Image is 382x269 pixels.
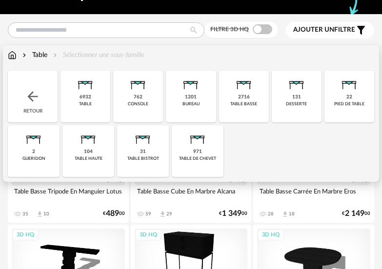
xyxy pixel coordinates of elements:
[338,71,361,94] img: Table.png
[20,50,47,60] div: Table
[286,22,374,38] button: Ajouter unfiltre Filter icon
[179,156,216,161] div: table de chevet
[22,156,45,161] div: gueridon
[103,211,125,217] div: € 00
[32,149,35,155] div: 2
[232,71,256,94] img: Table.png
[145,211,151,217] div: 59
[43,211,49,217] div: 10
[106,211,119,217] span: 489
[134,94,142,100] div: 762
[238,94,250,100] div: 2716
[281,211,289,218] span: Download icon
[293,26,334,33] span: Ajouter un
[84,149,93,155] div: 104
[128,101,148,107] div: console
[182,101,200,107] div: bureau
[193,149,202,155] div: 971
[257,185,370,205] div: Table Basse Carrée En Marbre Eros
[345,211,364,217] span: 2 149
[135,185,248,205] div: Table Basse Cube En Marbre Alcana
[74,71,97,94] img: Table.png
[8,71,58,122] div: Retour
[77,125,100,149] img: Table.png
[179,71,202,94] img: Table.png
[268,211,274,217] div: 28
[80,94,91,100] div: 6932
[135,229,161,241] div: 3D HQ
[342,211,370,217] div: € 00
[222,211,241,217] span: 1 349
[219,211,247,217] div: € 00
[166,211,172,217] div: 29
[293,26,355,34] span: filtre
[286,101,307,107] div: desserte
[292,94,301,100] div: 131
[79,101,92,107] div: table
[131,125,155,149] img: Table.png
[12,229,39,241] div: 3D HQ
[25,89,40,104] img: svg+xml;base64,PHN2ZyB3aWR0aD0iMjQiIGhlaWdodD0iMjQiIHZpZXdCb3g9IjAgMCAyNCAyNCIgZmlsbD0ibm9uZSIgeG...
[12,185,125,205] div: Table Basse Tripode En Manguier Lotus
[8,50,17,60] img: svg+xml;base64,PHN2ZyB3aWR0aD0iMTYiIGhlaWdodD0iMTciIHZpZXdCb3g9IjAgMCAxNiAxNyIgZmlsbD0ibm9uZSIgeG...
[285,71,308,94] img: Table.png
[22,125,45,149] img: Table.png
[36,211,43,218] span: Download icon
[127,156,159,161] div: table bistrot
[346,94,352,100] div: 22
[258,229,284,241] div: 3D HQ
[75,156,102,161] div: table haute
[20,50,28,60] img: svg+xml;base64,PHN2ZyB3aWR0aD0iMTYiIGhlaWdodD0iMTYiIHZpZXdCb3g9IjAgMCAxNiAxNiIgZmlsbD0ibm9uZSIgeG...
[126,71,150,94] img: Table.png
[159,211,166,218] span: Download icon
[185,94,197,100] div: 1201
[230,101,257,107] div: table basse
[289,211,295,217] div: 18
[355,24,367,36] span: Filter icon
[186,125,209,149] img: Table.png
[22,211,28,217] div: 35
[210,26,249,32] span: Filtre 3D HQ
[334,101,364,107] div: pied de table
[140,149,146,155] div: 31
